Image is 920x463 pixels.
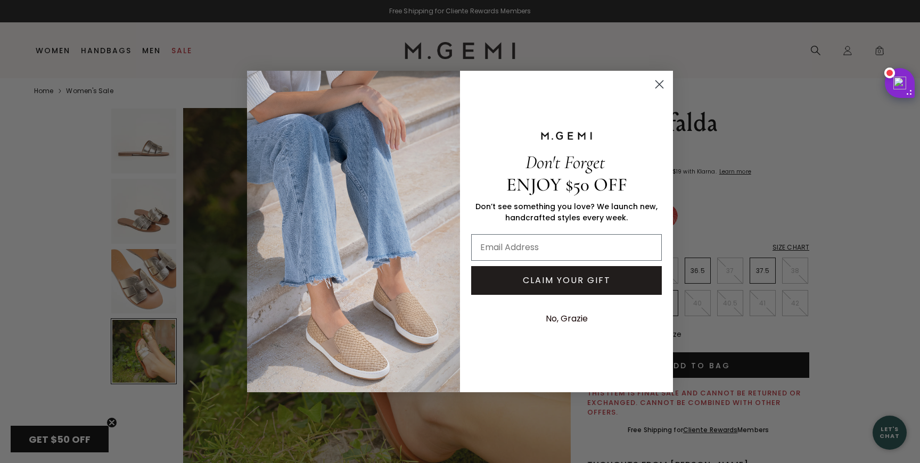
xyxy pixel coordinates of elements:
[540,305,593,332] button: No, Grazie
[650,75,669,94] button: Close dialog
[525,151,605,173] span: Don't Forget
[506,173,627,196] span: ENJOY $50 OFF
[540,131,593,140] img: M.GEMI
[475,201,658,223] span: Don’t see something you love? We launch new, handcrafted styles every week.
[247,71,460,392] img: M.Gemi
[471,234,662,261] input: Email Address
[471,266,662,295] button: CLAIM YOUR GIFT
